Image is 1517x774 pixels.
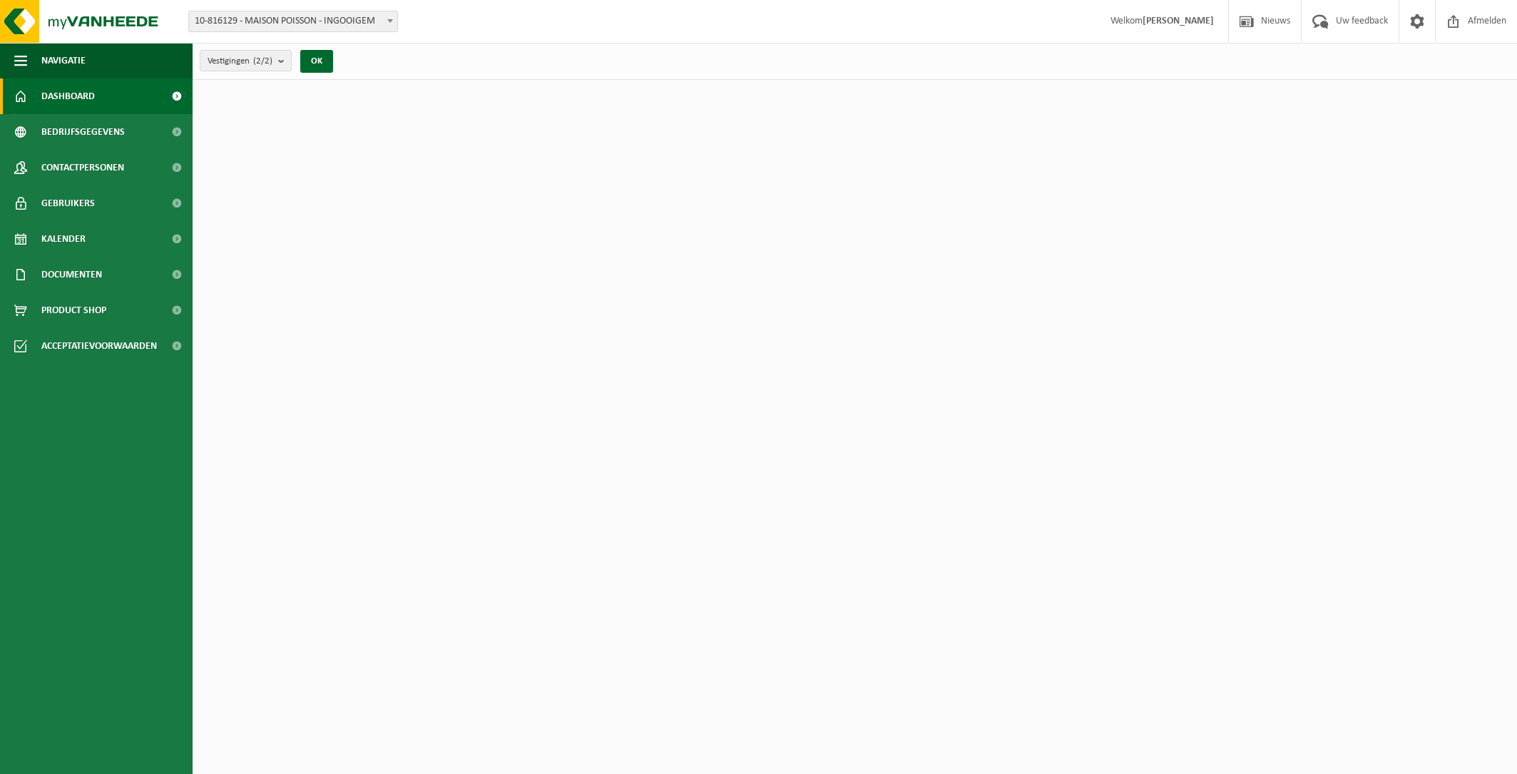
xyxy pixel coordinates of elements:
span: Documenten [41,257,102,292]
span: Gebruikers [41,185,95,221]
span: Kalender [41,221,86,257]
span: Product Shop [41,292,106,328]
span: Acceptatievoorwaarden [41,328,157,364]
span: Dashboard [41,78,95,114]
span: Bedrijfsgegevens [41,114,125,150]
span: 10-816129 - MAISON POISSON - INGOOIGEM [189,11,397,31]
count: (2/2) [253,56,272,66]
span: Contactpersonen [41,150,124,185]
span: Navigatie [41,43,86,78]
button: OK [300,50,333,73]
span: 10-816129 - MAISON POISSON - INGOOIGEM [188,11,398,32]
strong: [PERSON_NAME] [1143,16,1214,26]
span: Vestigingen [208,51,272,72]
button: Vestigingen(2/2) [200,50,292,71]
